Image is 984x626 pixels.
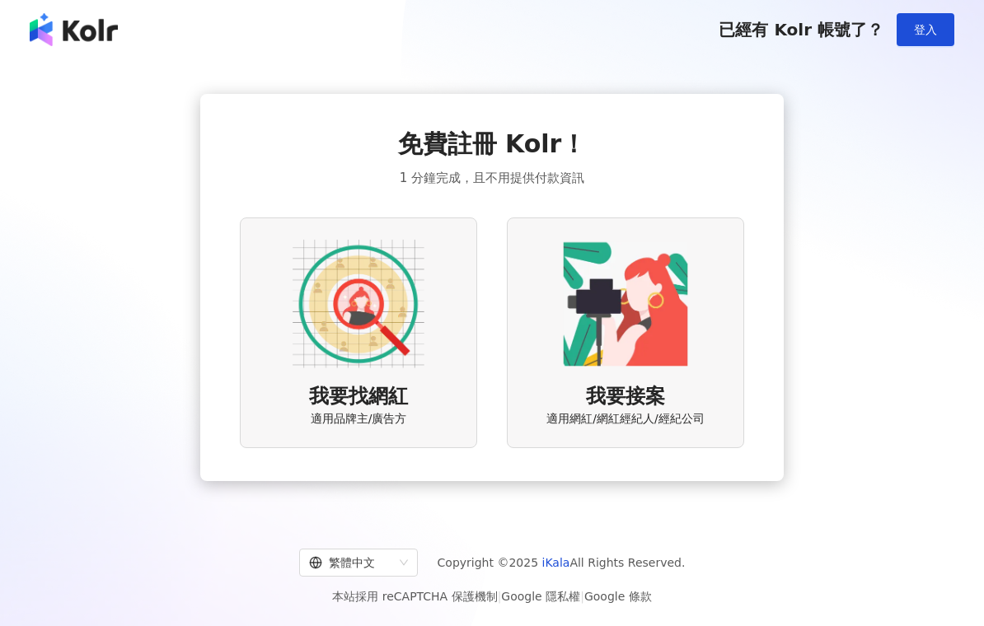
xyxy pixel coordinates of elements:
[897,13,954,46] button: 登入
[914,23,937,36] span: 登入
[580,590,584,603] span: |
[498,590,502,603] span: |
[438,553,686,572] span: Copyright © 2025 All Rights Reserved.
[546,411,704,427] span: 適用網紅/網紅經紀人/經紀公司
[584,590,652,603] a: Google 條款
[560,238,691,370] img: KOL identity option
[309,383,408,411] span: 我要找網紅
[309,549,393,576] div: 繁體中文
[398,127,587,161] span: 免費註冊 Kolr！
[586,383,665,411] span: 我要接案
[311,411,407,427] span: 適用品牌主/廣告方
[30,13,118,46] img: logo
[501,590,580,603] a: Google 隱私權
[542,556,570,569] a: iKala
[719,20,883,40] span: 已經有 Kolr 帳號了？
[293,238,424,370] img: AD identity option
[332,586,651,606] span: 本站採用 reCAPTCHA 保護機制
[400,168,584,188] span: 1 分鐘完成，且不用提供付款資訊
